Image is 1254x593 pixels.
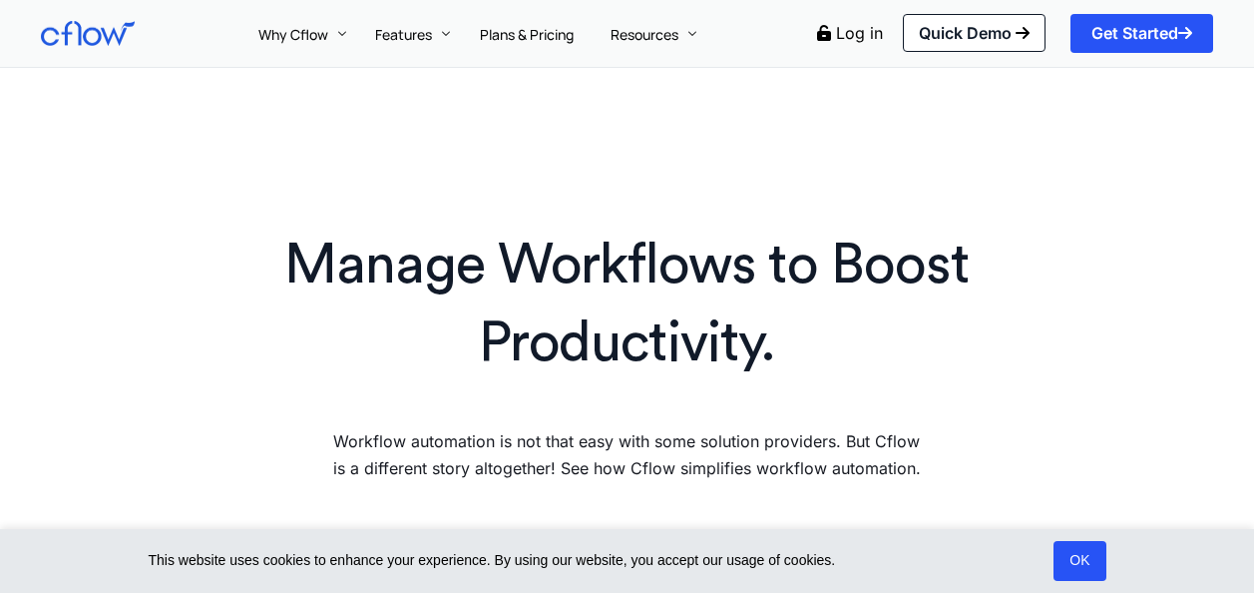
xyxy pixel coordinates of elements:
[611,25,678,44] span: Resources
[1070,14,1213,52] a: Get Started
[41,21,134,46] img: Cflow
[903,14,1045,52] a: Quick Demo
[480,25,574,44] span: Plans & Pricing
[1053,541,1105,581] a: OK
[246,227,1008,383] h1: Manage Workflows to Boost Productivity.
[326,428,928,482] p: Workflow automation is not that easy with some solution providers. But Cflow is a different story...
[1091,25,1192,41] span: Get Started
[258,25,328,44] span: Why Cflow
[375,25,432,44] span: Features
[836,23,883,43] a: Log in
[149,549,1043,573] span: This website uses cookies to enhance your experience. By using our website, you accept our usage ...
